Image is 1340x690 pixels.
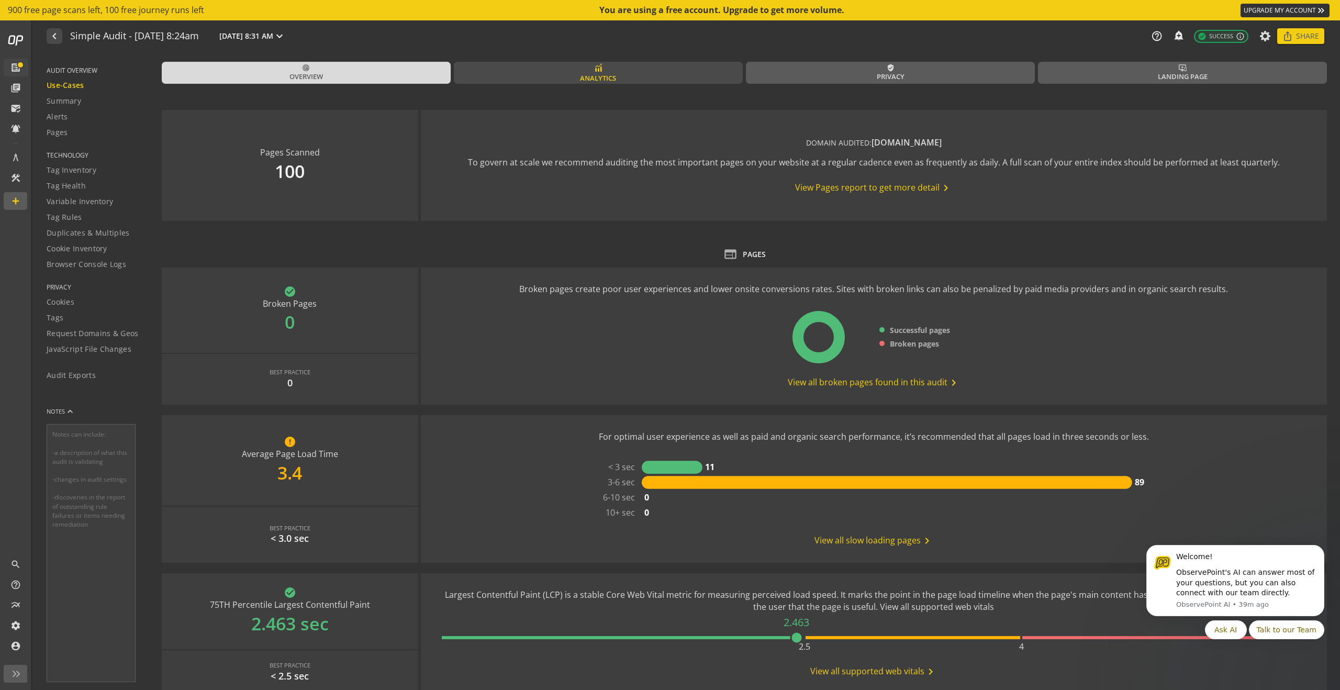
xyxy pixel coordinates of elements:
[1198,32,1207,41] mat-icon: check_circle
[723,247,738,261] mat-icon: web
[47,243,107,254] span: Cookie Inventory
[47,212,82,222] span: Tag Rules
[47,370,96,381] span: Audit Exports
[947,376,960,389] mat-icon: chevron_right
[47,399,75,424] button: NOTES
[799,641,810,653] div: 2.5
[644,491,649,503] text: 0
[608,476,635,488] text: 3-6 sec
[47,66,149,75] span: AUDIT OVERVIEW
[788,376,960,389] span: View all broken pages found in this audit
[1236,32,1245,41] mat-icon: info_outline
[47,313,63,323] span: Tags
[270,368,310,376] div: BEST PRACTICE
[872,137,942,148] span: [DOMAIN_NAME]
[10,600,21,610] mat-icon: multiline_chart
[1316,5,1326,16] mat-icon: keyboard_double_arrow_right
[270,524,310,532] div: BEST PRACTICE
[468,157,1280,169] div: To govern at scale we recommend auditing the most important pages on your website at a regular ca...
[606,506,635,518] text: 10+ sec
[70,31,199,42] h1: Simple Audit - 27 August 2025 | 8:24am
[1131,510,1340,685] iframe: Intercom notifications message
[1135,476,1144,488] text: 89
[580,73,616,83] span: Analytics
[887,64,895,72] mat-icon: verified_user
[302,64,310,72] mat-icon: radar
[270,661,310,670] div: BEST PRACTICE
[8,4,204,16] span: 900 free page scans left, 100 free journey runs left
[1179,64,1187,72] mat-icon: important_devices
[48,30,59,42] mat-icon: navigate_before
[47,165,96,175] span: Tag Inventory
[890,339,939,349] span: Broken pages
[10,62,21,73] mat-icon: list_alt
[47,196,113,207] span: Variable Inventory
[47,259,126,270] span: Browser Console Logs
[454,62,743,84] a: Analytics
[746,62,1035,84] a: Privacy
[47,297,74,307] span: Cookies
[10,124,21,134] mat-icon: notifications_active
[1158,72,1208,82] span: Landing Page
[442,589,1306,613] div: Largest Contentful Paint (LCP) is a stable Core Web Vital metric for measuring perceived load spe...
[47,127,68,138] span: Pages
[47,181,86,191] span: Tag Health
[47,344,131,354] span: JavaScript File Changes
[1198,32,1233,41] span: Success
[519,283,1228,295] div: Broken pages create poor user experiences and lower onsite conversions rates. Sites with broken l...
[47,151,149,160] span: TECHNOLOGY
[644,506,649,518] text: 0
[1019,641,1024,653] div: 4
[743,249,766,260] div: PAGES
[1038,62,1327,84] a: Landing Page
[921,535,933,547] mat-icon: chevron_right
[47,80,84,91] span: Use-Cases
[1282,31,1293,41] mat-icon: ios_share
[1173,30,1183,40] mat-icon: add_alert
[599,4,845,16] div: You are using a free account. Upgrade to get more volume.
[705,461,714,473] text: 11
[924,665,937,678] mat-icon: chevron_right
[273,30,286,42] mat-icon: expand_more
[219,31,273,41] span: [DATE] 8:31 AM
[1277,28,1324,44] button: Share
[271,670,309,683] div: < 2.5 sec
[795,182,952,194] span: View Pages report to get more detail
[10,620,21,631] mat-icon: settings
[940,182,952,194] mat-icon: chevron_right
[47,96,81,106] span: Summary
[271,532,309,546] div: < 3.0 sec
[10,103,21,114] mat-icon: mark_email_read
[47,283,149,292] span: PRIVACY
[217,29,288,43] button: [DATE] 8:31 AM
[10,559,21,570] mat-icon: search
[1151,30,1163,42] mat-icon: help_outline
[47,112,68,122] span: Alerts
[1241,4,1330,17] a: UPGRADE MY ACCOUNT
[65,406,75,417] mat-icon: keyboard_arrow_up
[47,228,130,238] span: Duplicates & Multiples
[287,376,293,390] div: 0
[10,152,21,163] mat-icon: architecture
[162,62,451,84] a: Overview
[599,431,1149,443] div: For optimal user experience as well as paid and organic search performance, it’s recommended that...
[10,173,21,183] mat-icon: construction
[608,461,635,473] text: < 3 sec
[890,325,950,336] span: Successful pages
[810,665,937,678] span: View all supported web vitals
[10,641,21,651] mat-icon: account_circle
[877,72,904,82] span: Privacy
[10,83,21,93] mat-icon: library_books
[784,615,809,630] div: 2.463
[289,72,323,82] span: Overview
[806,138,872,148] span: DOMAIN AUDITED:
